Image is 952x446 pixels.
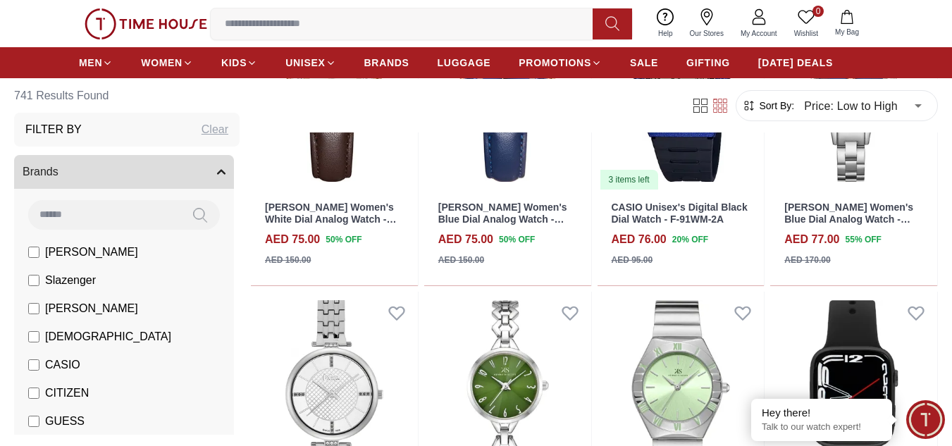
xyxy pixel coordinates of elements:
button: Sort By: [742,99,794,113]
a: GIFTING [686,50,730,75]
span: KIDS [221,56,247,70]
a: [PERSON_NAME] Women's Blue Dial Analog Watch - K23540-RLNN [438,202,567,237]
h4: AED 77.00 [784,231,839,248]
input: [PERSON_NAME] [28,247,39,258]
input: CASIO [28,359,39,371]
a: Help [650,6,681,42]
span: 20 % OFF [672,233,708,246]
a: [DATE] DEALS [758,50,833,75]
h4: AED 76.00 [612,231,667,248]
span: GUESS [45,413,85,430]
div: AED 150.00 [265,254,311,266]
img: ... [85,8,207,39]
span: UNISEX [285,56,325,70]
div: AED 150.00 [438,254,484,266]
div: Hey there! [762,406,882,420]
span: Brands [23,163,58,180]
span: [PERSON_NAME] [45,300,138,317]
a: 0Wishlist [786,6,827,42]
a: CASIO Unisex's Digital Black Dial Watch - F-91WM-2A [612,202,748,225]
h4: AED 75.00 [438,231,493,248]
input: [PERSON_NAME] [28,303,39,314]
h3: Filter By [25,121,82,138]
span: [PERSON_NAME] [45,244,138,261]
div: AED 95.00 [612,254,653,266]
div: Chat Widget [906,400,945,439]
span: My Bag [829,27,865,37]
div: AED 170.00 [784,254,830,266]
span: WOMEN [141,56,183,70]
span: Our Stores [684,28,729,39]
button: My Bag [827,7,867,40]
span: BRANDS [364,56,409,70]
a: LUGGAGE [438,50,491,75]
a: MEN [79,50,113,75]
h4: AED 75.00 [265,231,320,248]
a: SALE [630,50,658,75]
span: GIFTING [686,56,730,70]
h6: 741 Results Found [14,79,240,113]
input: [DEMOGRAPHIC_DATA] [28,331,39,342]
a: PROMOTIONS [519,50,602,75]
a: WOMEN [141,50,193,75]
a: KIDS [221,50,257,75]
button: Brands [14,155,234,189]
span: Sort By: [756,99,794,113]
span: My Account [735,28,783,39]
a: [PERSON_NAME] Women's White Dial Analog Watch - K23540-RLDW [265,202,396,237]
div: Clear [202,121,228,138]
a: [PERSON_NAME] Women's Blue Dial Analog Watch - K22517-SBSN [784,202,913,237]
span: Wishlist [789,28,824,39]
span: MEN [79,56,102,70]
a: Our Stores [681,6,732,42]
span: 50 % OFF [499,233,535,246]
span: [DEMOGRAPHIC_DATA] [45,328,171,345]
span: Help [653,28,679,39]
a: UNISEX [285,50,335,75]
p: Talk to our watch expert! [762,421,882,433]
a: BRANDS [364,50,409,75]
span: LUGGAGE [438,56,491,70]
span: 0 [812,6,824,17]
input: GUESS [28,416,39,427]
span: [DATE] DEALS [758,56,833,70]
span: CASIO [45,357,80,373]
input: Slazenger [28,275,39,286]
span: CITIZEN [45,385,89,402]
input: CITIZEN [28,388,39,399]
span: SALE [630,56,658,70]
span: PROMOTIONS [519,56,591,70]
span: 50 % OFF [326,233,361,246]
div: 3 items left [600,170,658,190]
span: Slazenger [45,272,96,289]
div: Price: Low to High [794,86,932,125]
span: 55 % OFF [846,233,882,246]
